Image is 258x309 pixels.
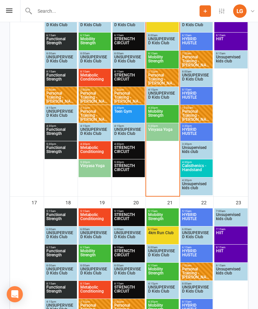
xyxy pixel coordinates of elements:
[201,197,213,208] div: 22
[182,161,211,164] span: 4:30pm
[114,52,143,55] span: 8:00am
[114,124,143,127] span: 4:15pm
[182,182,211,194] span: Unsupervised kids club
[182,267,211,279] span: Personal Training - [PERSON_NAME]
[114,249,143,261] span: STRENGTH CIRCUIT
[114,267,143,279] span: UNSUPERVISED Kids Club
[46,73,76,85] span: Functional Strength
[80,264,110,267] span: 8:00am
[216,210,246,213] span: 7:00am
[216,37,246,49] span: HIIT
[216,228,246,231] span: 7:15am
[80,109,110,121] span: Personal Training - [PERSON_NAME]
[7,286,23,302] div: Open Intercom Messenger
[80,267,110,279] span: UNSUPERVISED Kids Club
[46,228,76,231] span: 6:00am
[216,34,246,37] span: 8:15am
[216,52,246,55] span: 8:15am
[80,106,110,109] span: 3:15pm
[80,124,110,127] span: 4:15pm
[216,231,246,243] span: HIIT
[114,228,143,231] span: 6:00am
[80,143,110,146] span: 4:30pm
[114,264,143,267] span: 8:00am
[80,91,110,103] span: Personal Training - [PERSON_NAME]
[148,249,177,261] span: UNSUPERVISED Kids Club
[46,285,76,297] span: Functional Strength
[46,146,76,158] span: Functional Strength
[148,106,177,109] span: 4:30pm
[114,164,143,176] span: STRENGTH CIRCUIT
[148,91,177,103] span: UNSUPERVISED Kids Club
[182,228,211,231] span: 6:00am
[114,19,143,31] span: UNSUPERVISED Kids Club
[182,246,211,249] span: 6:15am
[80,70,110,73] span: 8:15am
[114,282,143,285] span: 8:15am
[80,164,110,176] span: Vinyasa Yoga
[46,249,76,261] span: Functional Strength
[148,213,177,225] span: Mobility Strength
[114,88,143,91] span: 2:30pm
[148,228,177,231] span: 6:15am
[133,197,145,208] div: 20
[148,88,177,91] span: 4:15pm
[148,52,177,55] span: 8:15am
[114,127,143,140] span: UNSUPERVISED Kids Club
[80,19,110,31] span: UNSUPERVISED Kids Club
[216,19,246,31] span: HIIT
[80,34,110,37] span: 6:15am
[182,249,211,261] span: HYBRID HUSTLE
[148,73,177,85] span: Personal Training - [PERSON_NAME]
[216,213,246,225] span: Unsupervised kids club
[182,88,211,91] span: 8:15am
[80,161,110,164] span: 5:30pm
[182,109,211,121] span: Personal Training - [PERSON_NAME]
[148,34,177,37] span: 8:00am
[148,282,177,285] span: 4:15pm
[46,88,76,91] span: 9:00am
[32,197,44,208] div: 17
[80,300,110,303] span: 3:15pm
[80,146,110,158] span: Metabolic Conditioning
[114,161,143,164] span: 5:30pm
[148,231,177,243] span: 4km Run Club
[148,267,177,279] span: Mobility Strength
[80,228,110,231] span: 6:00am
[46,267,76,279] span: UNSUPERVISED Kids Club
[182,55,211,67] span: Personal Training - [PERSON_NAME]
[114,37,143,49] span: STRENGTH CIRCUIT
[114,34,143,37] span: 6:15am
[46,300,76,303] span: 4:15pm
[182,143,211,146] span: 3:30pm
[148,246,177,249] span: 8:00am
[114,55,143,67] span: UNSUPERVISED Kids Club
[182,300,211,303] span: 8:15am
[182,37,211,49] span: HYBRID HUSTLE
[167,197,179,208] div: 21
[114,73,143,85] span: STRENGTH CIRCUIT
[182,179,211,182] span: 4:30pm
[148,127,177,140] span: Vinyasa Yoga
[216,246,246,249] span: 8:15am
[46,264,76,267] span: 8:00am
[148,124,177,127] span: 5:30pm
[46,210,76,213] span: 5:15am
[148,19,177,31] span: 4km Run Club
[182,34,211,37] span: 6:15am
[80,231,110,243] span: UNSUPERVISED Kids Club
[114,213,143,225] span: STRENGTH CIRCUIT
[114,246,143,249] span: 6:15am
[182,124,211,127] span: 3:30pm
[182,127,211,140] span: HYBRID HUSTLE
[46,213,76,225] span: Functional Strength
[233,4,247,18] div: LG
[80,213,110,225] span: Metabolic Conditioning
[114,70,143,73] span: 8:15am
[114,109,143,121] span: Teen Gym
[148,285,177,297] span: UNSUPERVISED Kids Club
[114,300,143,303] span: 2:30pm
[80,52,110,55] span: 8:00am
[182,164,211,176] span: Calisthenics - Handstand
[46,19,76,31] span: UNSUPERVISED Kids Club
